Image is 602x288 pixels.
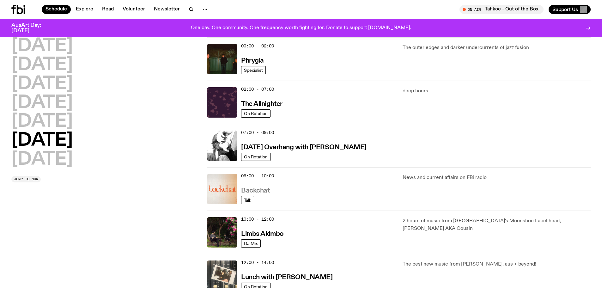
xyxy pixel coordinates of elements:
a: Schedule [42,5,71,14]
span: 00:00 - 02:00 [241,43,274,49]
span: Specialist [244,68,263,72]
img: Jackson sits at an outdoor table, legs crossed and gazing at a black and brown dog also sitting a... [207,217,237,248]
button: [DATE] [11,37,73,55]
a: The Allnighter [241,100,283,107]
h3: The Allnighter [241,101,283,107]
span: On Rotation [244,111,268,116]
h3: AusArt Day: [DATE] [11,23,52,34]
p: deep hours. [403,87,591,95]
a: Phrygia [241,56,264,64]
span: 10:00 - 12:00 [241,216,274,222]
h3: [DATE] Overhang with [PERSON_NAME] [241,144,367,151]
span: 07:00 - 09:00 [241,130,274,136]
button: [DATE] [11,56,73,74]
h3: Phrygia [241,58,264,64]
button: [DATE] [11,151,73,169]
span: Talk [244,198,251,202]
h3: Lunch with [PERSON_NAME] [241,274,332,281]
p: News and current affairs on FBi radio [403,174,591,181]
h3: Limbs Akimbo [241,231,284,237]
span: 12:00 - 14:00 [241,260,274,266]
p: The outer edges and darker undercurrents of jazz fusion [403,44,591,52]
a: Explore [72,5,97,14]
span: 09:00 - 10:00 [241,173,274,179]
span: On Rotation [244,154,268,159]
a: Newsletter [150,5,184,14]
a: Lunch with [PERSON_NAME] [241,273,332,281]
a: Volunteer [119,5,149,14]
p: One day. One community. One frequency worth fighting for. Donate to support [DOMAIN_NAME]. [191,25,411,31]
button: On AirTahkoe - Out of the Box [459,5,544,14]
button: Jump to now [11,176,41,182]
a: On Rotation [241,153,271,161]
a: On Rotation [241,109,271,118]
button: [DATE] [11,75,73,93]
p: 2 hours of music from [GEOGRAPHIC_DATA]'s Moonshoe Label head, [PERSON_NAME] AKA Cousin [403,217,591,232]
button: Support Us [549,5,591,14]
span: DJ Mix [244,241,258,246]
img: An overexposed, black and white profile of Kate, shot from the side. She is covering her forehead... [207,131,237,161]
p: The best new music from [PERSON_NAME], aus + beyond! [403,260,591,268]
a: DJ Mix [241,239,261,248]
button: [DATE] [11,132,73,150]
a: Read [98,5,118,14]
a: Specialist [241,66,266,74]
span: Support Us [552,7,578,12]
span: 02:00 - 07:00 [241,86,274,92]
h3: Backchat [241,187,270,194]
button: [DATE] [11,94,73,112]
img: A greeny-grainy film photo of Bela, John and Bindi at night. They are standing in a backyard on g... [207,44,237,74]
span: Jump to now [14,177,38,181]
button: [DATE] [11,113,73,131]
a: [DATE] Overhang with [PERSON_NAME] [241,143,367,151]
a: Limbs Akimbo [241,230,284,237]
a: Talk [241,196,254,204]
a: Backchat [241,186,270,194]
